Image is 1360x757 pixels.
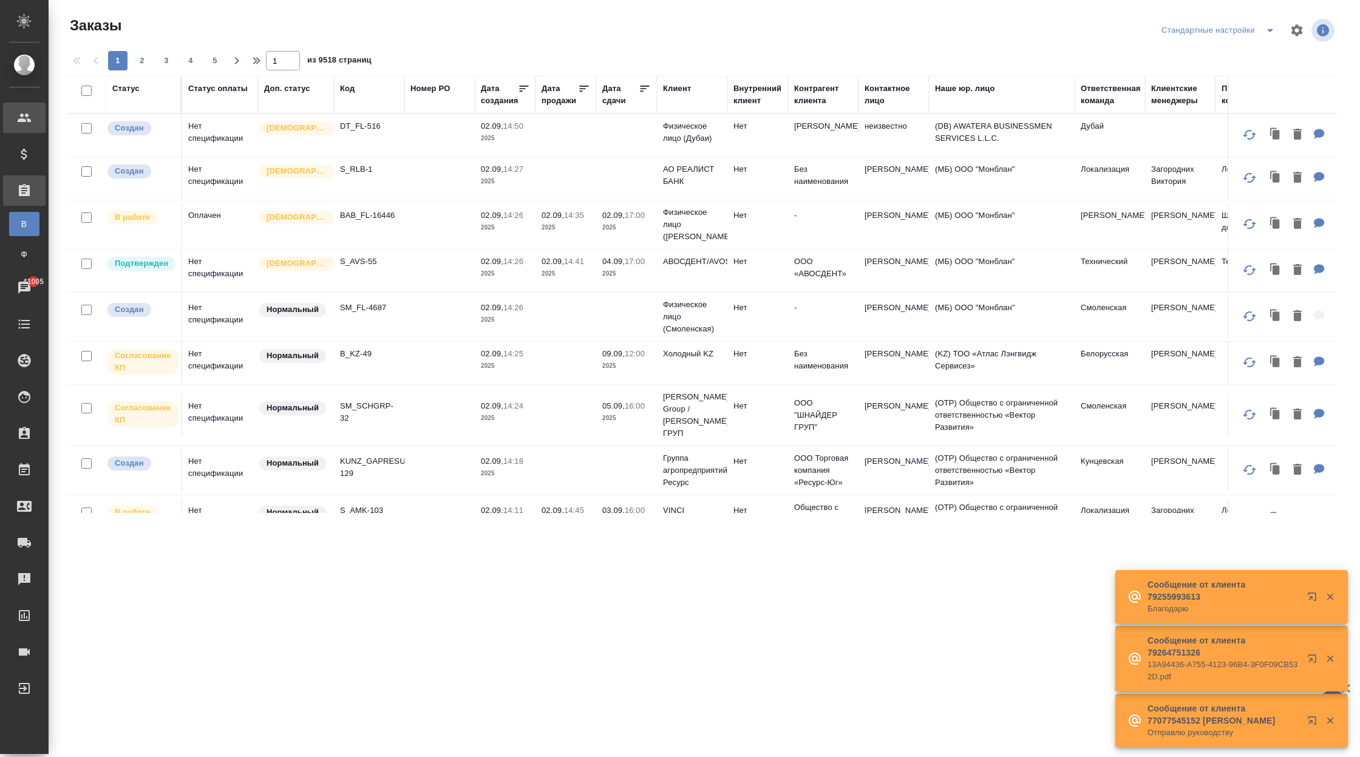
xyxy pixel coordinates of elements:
[115,457,144,469] p: Создан
[858,394,929,436] td: [PERSON_NAME]
[106,120,175,137] div: Выставляется автоматически при создании заказа
[503,506,523,515] p: 14:11
[258,209,328,226] div: Выставляется автоматически для первых 3 заказов нового контактного лица. Особое внимание
[503,211,523,220] p: 14:26
[794,120,852,132] p: [PERSON_NAME]
[106,163,175,180] div: Выставляется автоматически при создании заказа
[602,360,651,372] p: 2025
[1145,296,1215,338] td: [PERSON_NAME]
[663,299,721,335] p: Физическое лицо (Смоленская)
[258,163,328,180] div: Выставляется автоматически для первых 3 заказов нового контактного лица. Особое внимание
[410,83,450,95] div: Номер PO
[1235,209,1264,239] button: Обновить
[1264,304,1287,329] button: Клонировать
[1075,296,1145,338] td: Смоленская
[182,449,258,492] td: Нет спецификации
[503,165,523,174] p: 14:27
[481,506,503,515] p: 02.09,
[1264,402,1287,427] button: Клонировать
[929,446,1075,495] td: (OTP) Общество с ограниченной ответственностью «Вектор Развития»
[1075,114,1145,157] td: Дубай
[182,203,258,246] td: Оплачен
[1075,394,1145,436] td: Смоленская
[1287,123,1308,148] button: Удалить
[1075,250,1145,292] td: Технический
[1264,166,1287,191] button: Клонировать
[340,302,398,314] p: SM_FL-4687
[929,391,1075,440] td: (OTP) Общество с ограниченной ответственностью «Вектор Развития»
[182,394,258,436] td: Нет спецификации
[481,121,503,131] p: 02.09,
[182,250,258,292] td: Нет спецификации
[115,211,150,223] p: В работе
[267,402,319,414] p: Нормальный
[794,452,852,489] p: ООО Торговая компания «Ресурс-Юг»
[663,256,721,268] p: АВОСДЕНТ/AVOSDENT
[267,506,319,518] p: Нормальный
[481,132,529,144] p: 2025
[794,397,852,433] p: ООО "ШНАЙДЕР ГРУП"
[481,412,529,424] p: 2025
[794,256,852,280] p: ООО «АВОСДЕНТ»
[602,401,625,410] p: 05.09,
[733,120,782,132] p: Нет
[1287,402,1308,427] button: Удалить
[340,400,398,424] p: SM_SCHGRP-32
[794,83,852,107] div: Контрагент клиента
[132,55,152,67] span: 2
[503,121,523,131] p: 14:50
[1317,715,1342,726] button: Закрыть
[182,296,258,338] td: Нет спецификации
[625,401,645,410] p: 16:00
[602,257,625,266] p: 04.09,
[106,455,175,472] div: Выставляется автоматически при создании заказа
[602,349,625,358] p: 09.09,
[340,504,398,517] p: S_AMK-103
[794,302,852,314] p: -
[625,211,645,220] p: 17:00
[1075,449,1145,492] td: Кунцевская
[663,206,721,243] p: Физическое лицо ([PERSON_NAME])
[1075,157,1145,200] td: Локализация
[935,83,995,95] div: Наше юр. лицо
[115,506,150,518] p: В работе
[602,211,625,220] p: 02.09,
[1075,203,1145,246] td: [PERSON_NAME]
[106,302,175,318] div: Выставляется автоматически при создании заказа
[157,55,176,67] span: 3
[625,257,645,266] p: 17:00
[663,391,721,440] p: [PERSON_NAME] Group / [PERSON_NAME] ГРУП
[929,250,1075,292] td: (МБ) ООО "Монблан"
[929,342,1075,384] td: (KZ) ТОО «Атлас Лэнгвидж Сервисез»
[1235,120,1264,149] button: Обновить
[663,452,721,489] p: Группа агропредприятий Ресурс
[267,304,319,316] p: Нормальный
[115,402,171,426] p: Согласование КП
[9,212,39,236] a: В
[1264,507,1287,532] button: Клонировать
[663,348,721,360] p: Холодный KZ
[1145,449,1215,492] td: [PERSON_NAME]
[258,504,328,521] div: Статус по умолчанию для стандартных заказов
[1145,498,1215,541] td: Загородних Виктория
[1264,123,1287,148] button: Клонировать
[542,211,564,220] p: 02.09,
[733,455,782,467] p: Нет
[663,120,721,144] p: Физическое лицо (Дубаи)
[267,457,319,469] p: Нормальный
[733,302,782,314] p: Нет
[542,506,564,515] p: 02.09,
[1215,498,1286,541] td: Локализация
[858,114,929,157] td: неизвестно
[794,163,852,188] p: Без наименования
[1145,203,1215,246] td: [PERSON_NAME]
[267,257,327,270] p: [DEMOGRAPHIC_DATA]
[663,504,721,517] p: VINCI
[625,349,645,358] p: 12:00
[267,211,327,223] p: [DEMOGRAPHIC_DATA]
[663,83,691,95] div: Клиент
[16,276,51,288] span: 41005
[733,348,782,360] p: Нет
[340,348,398,360] p: B_KZ-49
[205,51,225,70] button: 5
